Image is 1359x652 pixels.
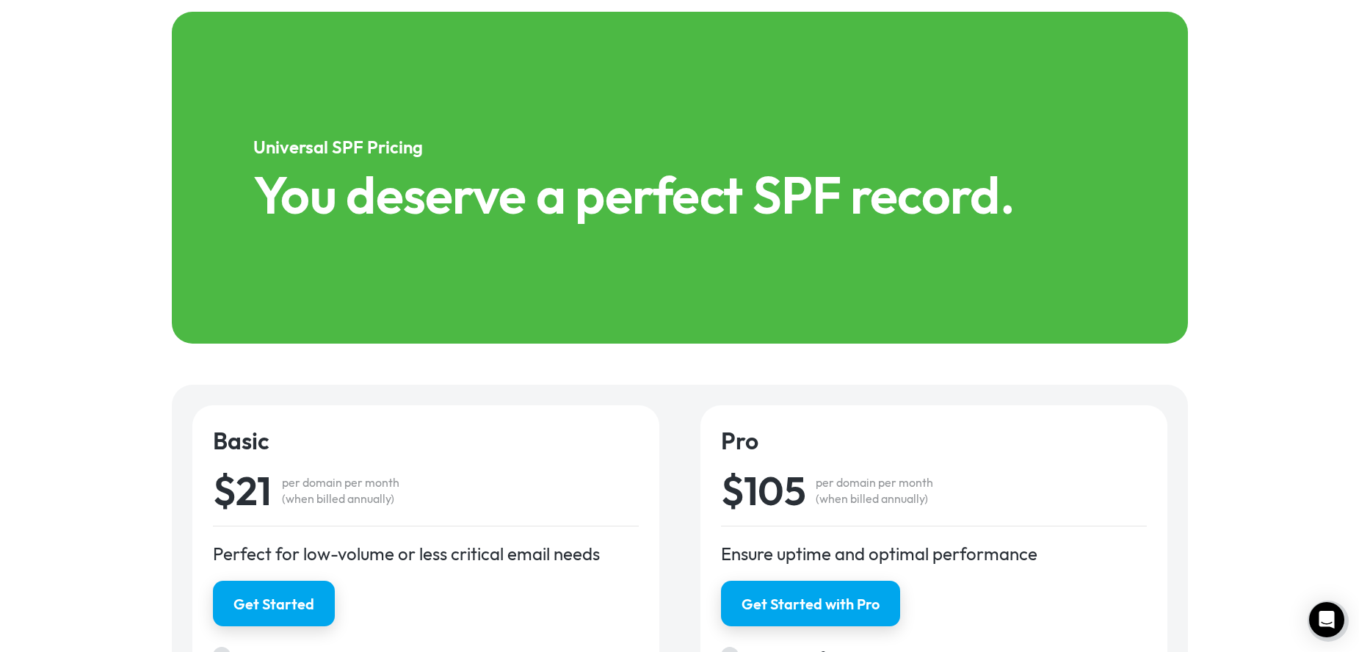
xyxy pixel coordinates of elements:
[721,426,1147,455] h4: Pro
[253,135,1106,159] h5: Universal SPF Pricing
[721,471,806,510] div: $105
[233,594,314,615] div: Get Started
[213,581,335,626] a: Get Started
[213,542,639,565] div: Perfect for low-volume or less critical email needs
[282,474,399,507] div: per domain per month (when billed annually)
[253,169,1106,220] h1: You deserve a perfect SPF record.
[721,542,1147,565] div: Ensure uptime and optimal performance
[213,426,639,455] h4: Basic
[816,474,933,507] div: per domain per month (when billed annually)
[721,581,900,626] a: Get Started with Pro
[742,594,880,615] div: Get Started with Pro
[1309,602,1344,637] div: Open Intercom Messenger
[213,471,272,510] div: $21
